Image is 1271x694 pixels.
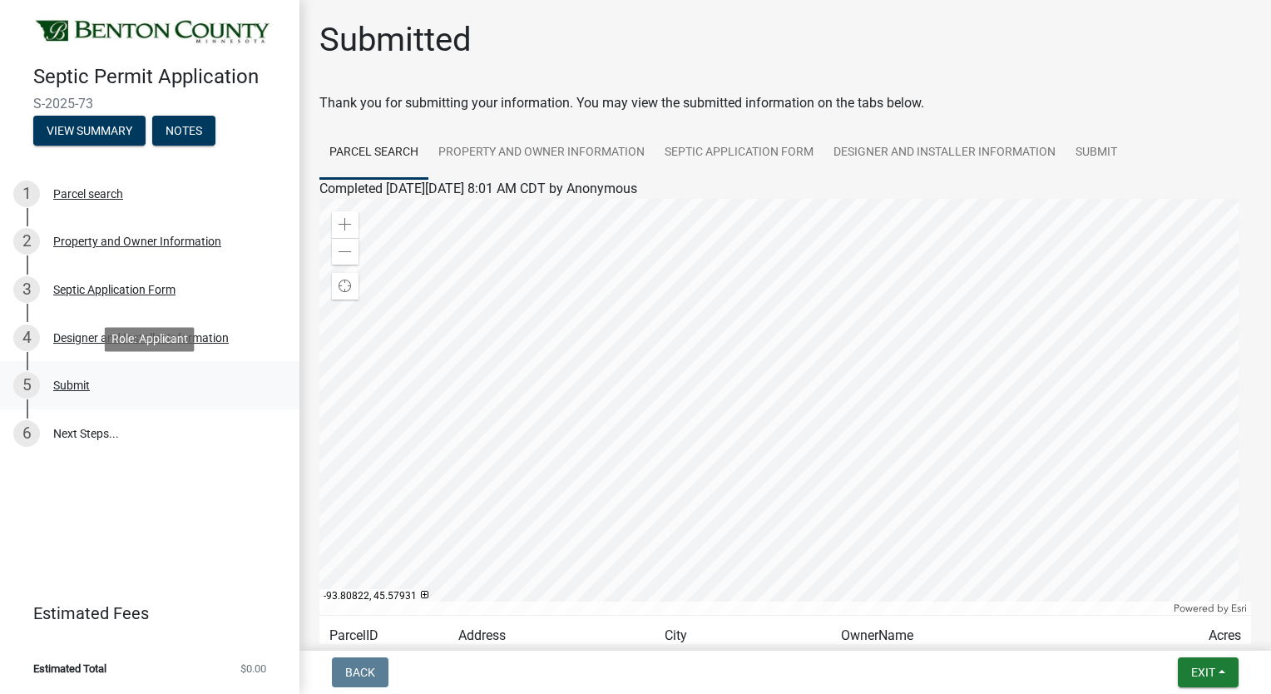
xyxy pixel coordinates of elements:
[1191,666,1215,679] span: Exit
[1231,602,1247,614] a: Esri
[1170,602,1251,615] div: Powered by
[33,663,106,674] span: Estimated Total
[13,420,40,447] div: 6
[319,93,1251,113] div: Thank you for submitting your information. You may view the submitted information on the tabs below.
[1161,616,1251,657] td: Acres
[319,181,637,196] span: Completed [DATE][DATE] 8:01 AM CDT by Anonymous
[13,228,40,255] div: 2
[13,325,40,351] div: 4
[13,372,40,399] div: 5
[33,65,286,89] h4: Septic Permit Application
[53,332,229,344] div: Designer and Installer Information
[13,276,40,303] div: 3
[33,116,146,146] button: View Summary
[53,188,123,200] div: Parcel search
[105,327,195,351] div: Role: Applicant
[428,126,655,180] a: Property and Owner Information
[332,657,388,687] button: Back
[13,181,40,207] div: 1
[345,666,375,679] span: Back
[33,17,273,47] img: Benton County, Minnesota
[33,96,266,112] span: S-2025-73
[655,126,823,180] a: Septic Application Form
[53,379,90,391] div: Submit
[319,20,472,60] h1: Submitted
[319,126,428,180] a: Parcel search
[1066,126,1127,180] a: Submit
[152,125,215,138] wm-modal-confirm: Notes
[152,116,215,146] button: Notes
[53,235,221,247] div: Property and Owner Information
[240,663,266,674] span: $0.00
[332,211,359,238] div: Zoom in
[319,616,448,657] td: ParcelID
[332,273,359,300] div: Find my location
[831,616,1161,657] td: OwnerName
[655,616,831,657] td: City
[53,284,176,295] div: Septic Application Form
[823,126,1066,180] a: Designer and Installer Information
[33,125,146,138] wm-modal-confirm: Summary
[13,597,273,630] a: Estimated Fees
[1178,657,1239,687] button: Exit
[332,238,359,265] div: Zoom out
[448,616,655,657] td: Address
